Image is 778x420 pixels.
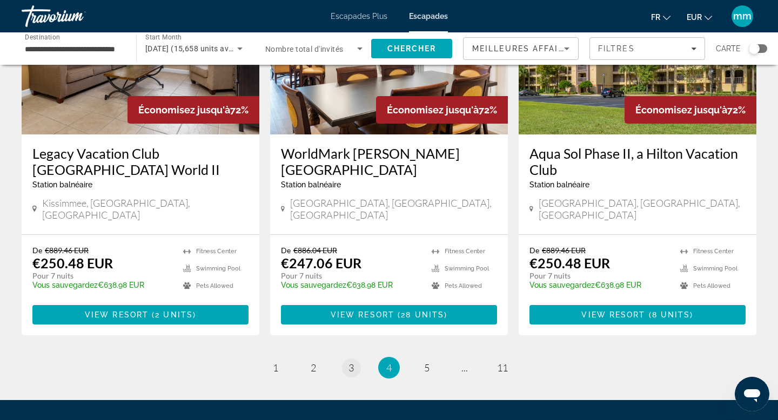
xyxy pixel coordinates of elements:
[394,310,447,319] span: ( )
[290,197,497,221] span: [GEOGRAPHIC_DATA], [GEOGRAPHIC_DATA], [GEOGRAPHIC_DATA]
[32,180,92,189] span: Station balnéaire
[348,362,354,374] span: 3
[693,282,730,289] span: Pets Allowed
[387,104,479,116] span: Économisez jusqu'à
[145,44,255,53] span: [DATE] (15,658 units available)
[128,96,259,124] div: 72%
[85,310,149,319] span: View Resort
[371,39,452,58] button: Search
[598,44,635,53] span: Filtres
[687,13,702,22] font: EUR
[273,362,278,374] span: 1
[145,33,182,41] span: Start Month
[32,271,172,281] p: Pour 7 nuits
[138,104,230,116] span: Économisez jusqu'à
[635,104,727,116] span: Économisez jusqu'à
[652,310,690,319] span: 8 units
[22,2,130,30] a: Travorium
[281,180,341,189] span: Station balnéaire
[733,10,752,22] font: mm
[281,281,421,289] p: €638.98 EUR
[529,180,589,189] span: Station balnéaire
[472,42,569,55] mat-select: Sort by
[149,310,196,319] span: ( )
[32,281,172,289] p: €638.98 EUR
[651,9,670,25] button: Changer de langue
[445,282,482,289] span: Pets Allowed
[32,145,249,178] a: Legacy Vacation Club [GEOGRAPHIC_DATA] World II
[401,310,444,319] span: 28 units
[386,362,392,374] span: 4
[735,377,769,411] iframe: Bouton de lancement de la fenêtre de messagerie
[693,265,737,272] span: Swimming Pool
[25,43,122,56] input: Select destination
[581,310,645,319] span: View Resort
[196,265,240,272] span: Swimming Pool
[472,44,576,53] span: Meilleures affaires
[409,12,448,21] a: Escapades
[265,45,344,53] span: Nombre total d'invités
[376,96,508,124] div: 72%
[281,246,291,255] span: De
[42,197,249,221] span: Kissimmee, [GEOGRAPHIC_DATA], [GEOGRAPHIC_DATA]
[331,310,394,319] span: View Resort
[445,265,489,272] span: Swimming Pool
[281,145,497,178] a: WorldMark [PERSON_NAME][GEOGRAPHIC_DATA]
[651,13,660,22] font: fr
[281,271,421,281] p: Pour 7 nuits
[281,305,497,324] button: View Resort(28 units)
[716,41,741,56] span: Carte
[529,255,610,271] p: €250.48 EUR
[196,248,237,255] span: Fitness Center
[589,37,705,60] button: Filters
[529,305,746,324] button: View Resort(8 units)
[646,310,694,319] span: ( )
[22,357,756,378] nav: Pagination
[311,362,316,374] span: 2
[693,248,734,255] span: Fitness Center
[387,44,437,53] span: Chercher
[497,362,508,374] span: 11
[32,305,249,324] button: View Resort(2 units)
[529,145,746,178] a: Aqua Sol Phase II, a Hilton Vacation Club
[32,281,98,289] span: Vous sauvegardez
[687,9,712,25] button: Changer de devise
[529,281,669,289] p: €638.98 EUR
[625,96,756,124] div: 72%
[529,281,595,289] span: Vous sauvegardez
[155,310,193,319] span: 2 units
[529,246,539,255] span: De
[281,281,346,289] span: Vous sauvegardez
[293,246,337,255] span: €886.04 EUR
[196,282,233,289] span: Pets Allowed
[728,5,756,28] button: Menu utilisateur
[542,246,586,255] span: €889.46 EUR
[25,33,60,40] span: Destination
[461,362,468,374] span: ...
[281,255,361,271] p: €247.06 EUR
[445,248,485,255] span: Fitness Center
[331,12,387,21] a: Escapades Plus
[424,362,430,374] span: 5
[529,271,669,281] p: Pour 7 nuits
[32,255,113,271] p: €250.48 EUR
[539,197,746,221] span: [GEOGRAPHIC_DATA], [GEOGRAPHIC_DATA], [GEOGRAPHIC_DATA]
[45,246,89,255] span: €889.46 EUR
[32,246,42,255] span: De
